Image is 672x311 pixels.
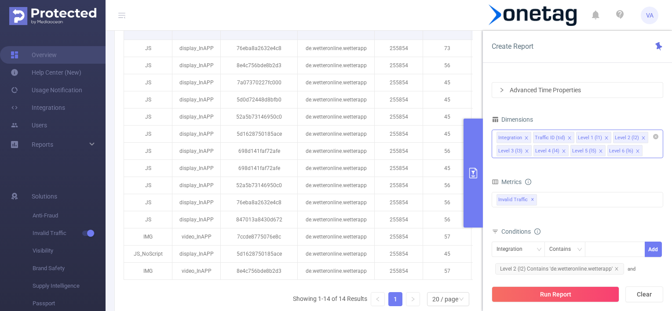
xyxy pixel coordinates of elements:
li: Level 1 (l1) [576,132,611,143]
p: 52a5b73146950c0 [221,177,297,194]
div: Integration [498,132,522,144]
p: 56 [423,143,471,159]
div: Traffic ID (tid) [535,132,565,144]
span: Anti-Fraud [33,207,106,224]
p: 255854 [375,160,423,177]
i: icon: down [459,297,464,303]
p: display_InAPP [172,74,220,91]
span: Conditions [501,228,541,235]
p: 698d141faf72afe [221,143,297,159]
i: icon: right [499,87,504,93]
p: 56 [423,194,471,211]
p: de.wetteronline.wetterapp [298,194,374,211]
span: Create Report [492,42,533,51]
p: display_InAPP [172,126,220,142]
p: 255854 [375,91,423,108]
p: 255854 [375,126,423,142]
p: 255854 [375,57,423,74]
a: Overview [11,46,57,64]
p: JS [124,160,172,177]
p: 76eba8a2632e4c8 [221,40,297,57]
div: Level 5 (l5) [572,145,596,157]
p: JS [124,211,172,228]
p: de.wetteronline.wetterapp [298,74,374,91]
p: 5d0d72448d8bfb0 [221,91,297,108]
p: 45 [423,126,471,142]
li: Traffic ID (tid) [533,132,574,143]
li: Level 2 (l2) [613,132,648,143]
li: Level 5 (l5) [570,145,606,156]
p: JS [124,126,172,142]
i: icon: left [375,297,380,302]
p: video_InAPP [172,228,220,245]
p: de.wetteronline.wetterapp [298,211,374,228]
p: display_InAPP [172,143,220,159]
button: Add [645,242,662,257]
p: 255854 [375,40,423,57]
p: JS [124,177,172,194]
p: de.wetteronline.wetterapp [298,160,374,177]
p: de.wetteronline.wetterapp [298,143,374,159]
span: Solutions [32,188,57,205]
p: IMG [124,228,172,245]
a: Reports [32,136,53,153]
div: 20 / page [432,293,458,306]
img: Protected Media [9,7,96,25]
p: de.wetteronline.wetterapp [298,177,374,194]
li: Showing 1-14 of 14 Results [293,292,367,306]
p: JS [124,194,172,211]
span: Metrics [492,178,522,185]
i: icon: close [524,136,529,141]
span: Reports [32,141,53,148]
p: 8e4c756bde8b2d3 [221,57,297,74]
p: 255854 [375,74,423,91]
li: 1 [388,292,402,306]
p: display_InAPP [172,57,220,74]
a: 1 [389,293,402,306]
i: icon: right [410,297,416,302]
p: 45 [423,246,471,262]
li: Previous Page [371,292,385,306]
p: 56 [423,57,471,74]
p: JS [124,91,172,108]
p: 255854 [375,263,423,279]
p: 255854 [375,228,423,245]
p: 45 [423,74,471,91]
p: display_InAPP [172,108,220,125]
p: 255854 [375,143,423,159]
i: icon: close [599,149,603,154]
p: IMG [124,263,172,279]
p: 255854 [375,246,423,262]
li: Level 6 (l6) [607,145,643,156]
li: Level 3 (l3) [497,145,532,156]
p: JS_NoScript [124,246,172,262]
span: Invalid Traffic [497,194,537,206]
p: de.wetteronline.wetterapp [298,126,374,142]
i: icon: close-circle [653,134,658,139]
button: Clear [625,286,663,302]
p: 52a5b73146950c0 [221,108,297,125]
p: display_InAPP [172,160,220,177]
i: icon: close [567,136,572,141]
li: Level 4 (l4) [533,145,569,156]
div: Level 6 (l6) [609,145,633,157]
p: 76eba8a2632e4c8 [221,194,297,211]
p: JS [124,108,172,125]
i: icon: down [577,247,582,253]
p: de.wetteronline.wetterapp [298,263,374,279]
span: VA [646,7,654,24]
i: icon: close [614,267,619,271]
i: icon: close [635,149,640,154]
i: icon: info-circle [525,179,531,185]
span: Invalid Traffic [33,224,106,242]
p: 56 [423,211,471,228]
p: 7ccde8775076e8c [221,228,297,245]
p: display_InAPP [172,177,220,194]
span: Brand Safety [33,260,106,277]
p: 8e4c756bde8b2d3 [221,263,297,279]
p: 5d1628750185ace [221,126,297,142]
p: 57 [423,228,471,245]
i: icon: close [604,136,609,141]
p: JS [124,40,172,57]
p: de.wetteronline.wetterapp [298,246,374,262]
